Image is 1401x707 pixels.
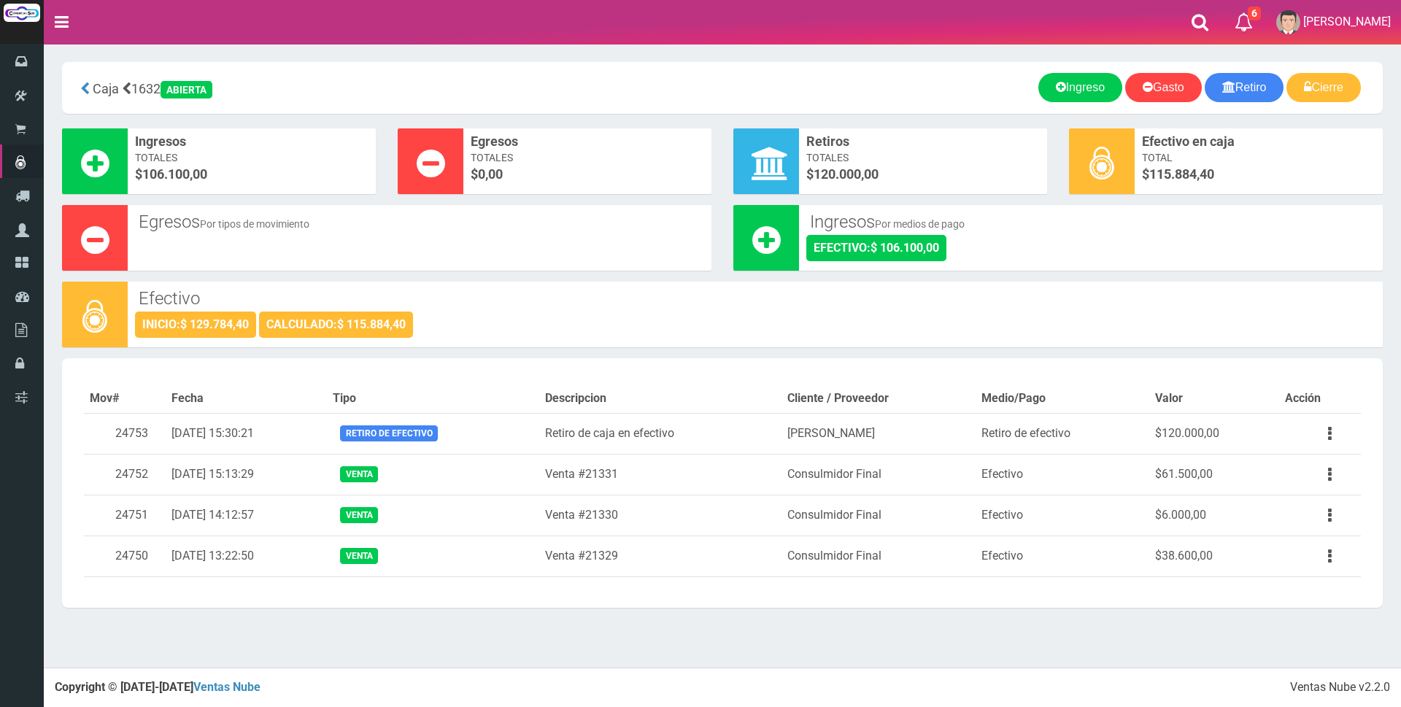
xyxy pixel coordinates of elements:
td: Efectivo [976,536,1149,576]
td: Retiro de efectivo [976,413,1149,454]
td: Retiro de caja en efectivo [539,413,781,454]
span: Totales [135,150,368,165]
span: $ [135,165,368,184]
span: Venta [340,466,377,482]
a: Gasto [1125,73,1202,102]
th: Valor [1149,385,1280,413]
td: 24752 [84,454,166,495]
strong: Copyright © [DATE]-[DATE] [55,680,260,694]
td: Venta #21329 [539,536,781,576]
td: Venta #21331 [539,454,781,495]
font: 0,00 [478,166,503,182]
span: 6 [1248,7,1261,20]
span: Retiro de efectivo [340,425,437,441]
span: Caja [93,81,119,96]
small: Por tipos de movimiento [200,218,309,230]
td: [PERSON_NAME] [781,413,976,454]
span: $ [471,165,704,184]
span: Venta [340,548,377,563]
div: ABIERTA [161,81,212,98]
th: Acción [1279,385,1361,413]
span: Totales [471,150,704,165]
span: [PERSON_NAME] [1303,15,1391,28]
td: [DATE] 13:22:50 [166,536,328,576]
th: Mov# [84,385,166,413]
td: Efectivo [976,454,1149,495]
td: Consulmidor Final [781,536,976,576]
th: Descripcion [539,385,781,413]
td: 24750 [84,536,166,576]
span: Retiros [806,132,1040,151]
h3: Egresos [139,212,700,231]
strong: $ 115.884,40 [337,317,406,331]
td: 24753 [84,413,166,454]
span: Total [1142,150,1375,165]
h3: Efectivo [139,289,1372,308]
small: Por medios de pago [875,218,965,230]
div: Ventas Nube v2.2.0 [1290,679,1390,696]
td: Consulmidor Final [781,454,976,495]
td: Venta #21330 [539,495,781,536]
span: 115.884,40 [1149,166,1214,182]
td: $6.000,00 [1149,495,1280,536]
font: 120.000,00 [814,166,879,182]
td: Consulmidor Final [781,495,976,536]
a: Cierre [1286,73,1361,102]
span: Ingresos [135,132,368,151]
span: $ [806,165,1040,184]
div: 1632 [73,73,506,103]
img: User Image [1276,10,1300,34]
a: Retiro [1205,73,1284,102]
th: Fecha [166,385,328,413]
span: Totales [806,150,1040,165]
td: [DATE] 15:30:21 [166,413,328,454]
strong: $ 106.100,00 [871,241,939,255]
a: Ingreso [1038,73,1122,102]
font: 106.100,00 [142,166,207,182]
strong: $ 129.784,40 [180,317,249,331]
img: Logo grande [4,4,40,22]
td: $38.600,00 [1149,536,1280,576]
td: [DATE] 14:12:57 [166,495,328,536]
td: $120.000,00 [1149,413,1280,454]
a: Ventas Nube [193,680,260,694]
td: 24751 [84,495,166,536]
div: CALCULADO: [259,312,413,338]
th: Tipo [327,385,539,413]
td: Efectivo [976,495,1149,536]
td: [DATE] 15:13:29 [166,454,328,495]
th: Cliente / Proveedor [781,385,976,413]
span: $ [1142,165,1375,184]
div: INICIO: [135,312,256,338]
td: $61.500,00 [1149,454,1280,495]
span: Venta [340,507,377,522]
div: EFECTIVO: [806,235,946,261]
span: Efectivo en caja [1142,132,1375,151]
h3: Ingresos [810,212,1372,231]
span: Egresos [471,132,704,151]
th: Medio/Pago [976,385,1149,413]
